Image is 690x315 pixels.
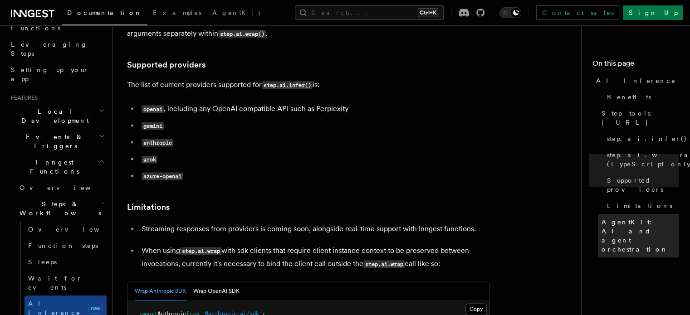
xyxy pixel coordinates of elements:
span: Overview [28,226,122,233]
span: Supported providers [607,176,679,194]
span: Features [7,94,38,102]
code: openai [142,105,164,113]
span: step.ai.infer() [607,134,687,143]
a: Sign Up [623,5,683,20]
code: step.ai.wrap [363,260,405,268]
span: AI Inference [596,76,676,85]
button: Steps & Workflows [16,196,107,221]
span: Overview [20,184,113,191]
a: Step tools: [URL] [598,105,679,131]
span: Steps & Workflows [16,199,101,218]
a: Limitations [127,201,170,213]
a: Supported providers [127,58,206,71]
span: Function steps [28,242,98,249]
p: The list of current providers supported for is: [127,78,490,92]
p: When using with sdk clients that require client instance context to be preserved between invocati... [142,244,490,271]
span: Documentation [67,9,142,16]
button: Toggle dark mode [499,7,521,18]
span: Examples [153,9,201,16]
p: In this case, instead of calling the SDK directly, you specify the SDK function you want to call ... [127,15,490,40]
span: Local Development [7,107,99,125]
code: anthropic [142,139,173,146]
button: Events & Triggers [7,129,107,154]
code: step.ai.infer() [262,81,313,89]
a: Sleeps [24,254,107,270]
code: grok [142,155,157,163]
span: Sleeps [28,258,57,266]
a: Setting up your app [7,62,107,87]
button: Inngest Functions [7,154,107,179]
span: Events & Triggers [7,132,99,150]
a: step.ai.infer() [603,131,679,147]
button: Search...Ctrl+K [295,5,444,20]
a: step.ai.wrap() (TypeScript only) [603,147,679,172]
span: Inngest Functions [7,158,98,176]
a: AgentKit: AI and agent orchestration [598,214,679,257]
code: azure-openai [142,172,183,180]
a: Documentation [62,3,147,25]
a: Benefits [603,89,679,105]
button: Wrap Anthropic SDK [135,282,186,300]
span: Wait for events [28,275,82,291]
a: Function steps [24,237,107,254]
a: Examples [147,3,207,24]
span: AgentKit: AI and agent orchestration [602,218,679,254]
a: Contact sales [536,5,619,20]
span: Benefits [607,92,651,102]
span: Step tools: [URL] [602,109,679,127]
kbd: Ctrl+K [418,8,438,17]
a: Wait for events [24,270,107,296]
a: Overview [16,179,107,196]
span: Setting up your app [11,66,89,82]
span: Leveraging Steps [11,41,88,57]
a: Supported providers [603,172,679,198]
code: gemini [142,122,164,130]
button: Copy [465,303,487,315]
a: Leveraging Steps [7,36,107,62]
a: Limitations [603,198,679,214]
a: Overview [24,221,107,237]
h4: On this page [592,58,679,73]
span: Limitations [607,201,672,210]
code: step.ai.wrap() [218,30,266,38]
span: new [88,303,103,314]
button: Wrap OpenAI SDK [193,282,240,300]
a: AgentKit [207,3,266,24]
span: AgentKit [212,9,260,16]
code: step.ai.wrap [180,247,221,255]
p: Streaming responses from providers is coming soon, alongside real-time support with Inngest funct... [142,223,490,235]
li: , including any OpenAI compatible API such as Perplexity [139,102,490,116]
a: AI Inference [592,73,679,89]
button: Local Development [7,103,107,129]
